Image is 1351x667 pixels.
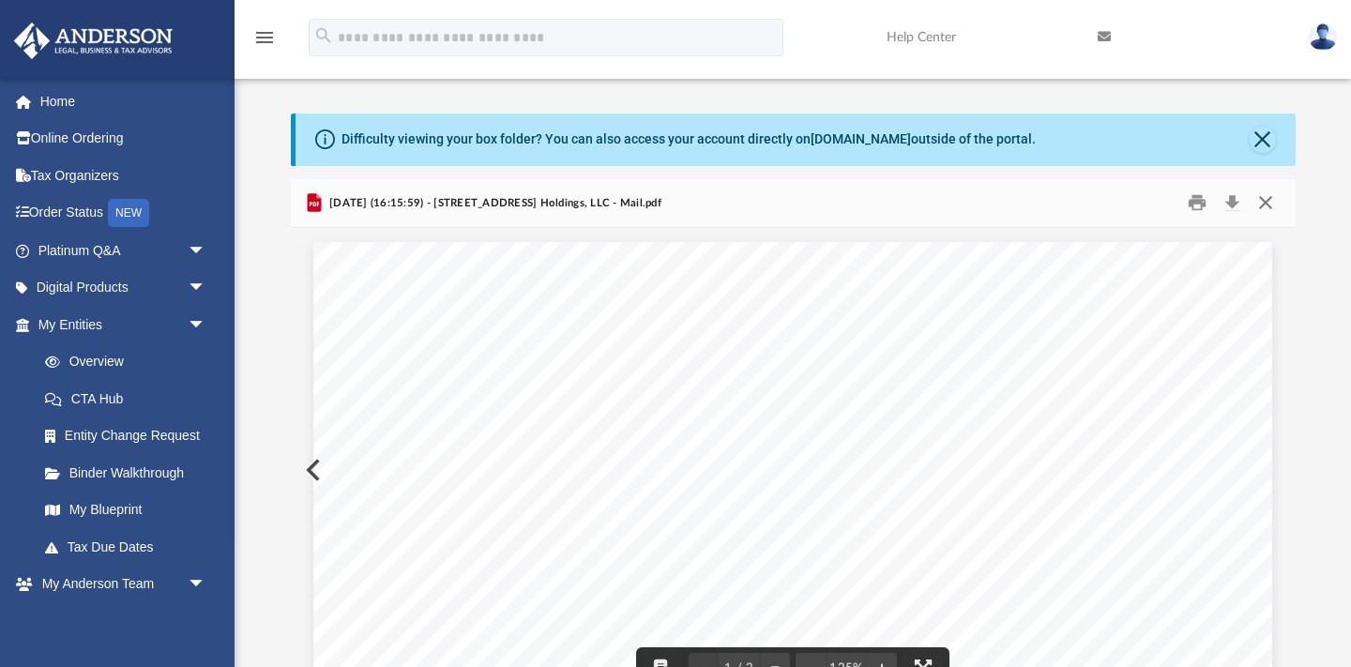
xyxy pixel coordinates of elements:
[26,528,235,566] a: Tax Due Dates
[13,83,235,120] a: Home
[811,131,911,146] a: [DOMAIN_NAME]
[188,269,225,308] span: arrow_drop_down
[13,566,225,603] a: My Anderson Teamarrow_drop_down
[13,269,235,307] a: Digital Productsarrow_drop_down
[13,232,235,269] a: Platinum Q&Aarrow_drop_down
[313,25,334,46] i: search
[1216,189,1250,218] button: Download
[1309,23,1337,51] img: User Pic
[26,380,235,417] a: CTA Hub
[326,195,661,212] span: [DATE] (16:15:59) - [STREET_ADDRESS] Holdings, LLC - Mail.pdf
[291,444,332,496] button: Previous File
[342,129,1036,149] div: Difficulty viewing your box folder? You can also access your account directly on outside of the p...
[108,199,149,227] div: NEW
[26,343,235,381] a: Overview
[13,157,235,194] a: Tax Organizers
[253,36,276,49] a: menu
[26,602,216,640] a: My Anderson Team
[26,492,225,529] a: My Blueprint
[1250,127,1276,153] button: Close
[188,566,225,604] span: arrow_drop_down
[1249,189,1283,218] button: Close
[13,120,235,158] a: Online Ordering
[13,306,235,343] a: My Entitiesarrow_drop_down
[13,194,235,233] a: Order StatusNEW
[8,23,178,59] img: Anderson Advisors Platinum Portal
[1178,189,1216,218] button: Print
[26,417,235,455] a: Entity Change Request
[188,306,225,344] span: arrow_drop_down
[26,454,235,492] a: Binder Walkthrough
[188,232,225,270] span: arrow_drop_down
[253,26,276,49] i: menu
